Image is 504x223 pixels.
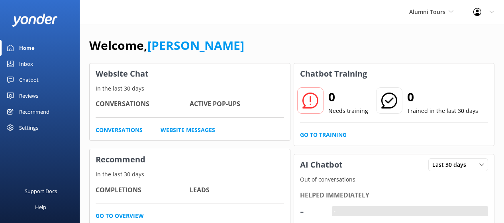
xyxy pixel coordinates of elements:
[19,72,39,88] div: Chatbot
[12,14,58,27] img: yonder-white-logo.png
[294,154,349,175] h3: AI Chatbot
[190,99,284,109] h4: Active Pop-ups
[294,175,494,184] p: Out of conversations
[407,107,478,115] p: Trained in the last 30 days
[19,56,33,72] div: Inbox
[19,104,49,120] div: Recommend
[96,211,144,220] a: Go to overview
[300,201,324,221] div: -
[328,87,368,107] h2: 0
[90,63,290,84] h3: Website Chat
[90,149,290,170] h3: Recommend
[328,107,368,115] p: Needs training
[19,88,38,104] div: Reviews
[147,37,244,53] a: [PERSON_NAME]
[96,185,190,195] h4: Completions
[300,190,488,201] div: Helped immediately
[90,170,290,179] p: In the last 30 days
[89,36,244,55] h1: Welcome,
[19,40,35,56] div: Home
[300,130,347,139] a: Go to Training
[35,199,46,215] div: Help
[407,87,478,107] h2: 0
[19,120,38,136] div: Settings
[409,8,445,16] span: Alumni Tours
[90,84,290,93] p: In the last 30 days
[432,160,471,169] span: Last 30 days
[332,206,338,217] div: -
[96,126,143,134] a: Conversations
[294,63,373,84] h3: Chatbot Training
[25,183,57,199] div: Support Docs
[161,126,215,134] a: Website Messages
[190,185,284,195] h4: Leads
[96,99,190,109] h4: Conversations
